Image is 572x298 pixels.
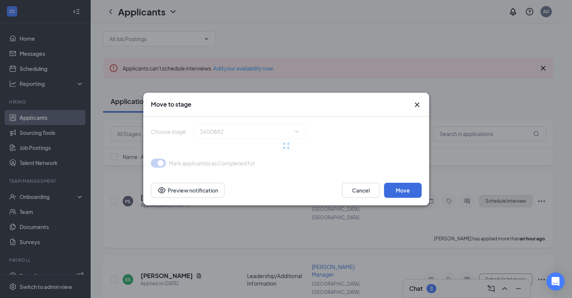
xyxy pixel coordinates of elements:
[151,100,191,109] h3: Move to stage
[157,186,166,195] svg: Eye
[342,183,379,198] button: Cancel
[384,183,422,198] button: Move
[413,100,422,109] svg: Cross
[546,272,564,290] div: Open Intercom Messenger
[413,100,422,109] button: Close
[151,183,225,198] button: Preview notificationEye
